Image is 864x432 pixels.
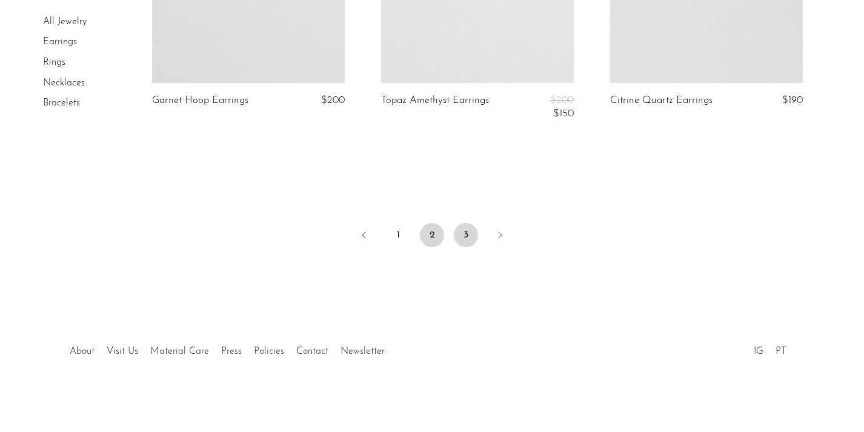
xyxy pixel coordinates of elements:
[107,347,138,356] a: Visit Us
[776,347,786,356] a: PT
[488,223,512,250] a: Next
[550,95,574,105] span: $200
[610,95,713,106] a: Citrine Quartz Earrings
[381,95,489,120] a: Topaz Amethyst Earrings
[221,347,242,356] a: Press
[553,108,574,119] span: $150
[43,17,87,27] a: All Jewelry
[43,78,85,88] a: Necklaces
[454,223,478,247] a: 3
[254,347,284,356] a: Policies
[43,58,65,67] a: Rings
[43,98,80,108] a: Bracelets
[754,347,763,356] a: IG
[386,223,410,247] a: 1
[43,38,77,47] a: Earrings
[152,95,248,106] a: Garnet Hoop Earrings
[420,223,444,247] span: 2
[321,95,345,105] span: $200
[748,337,793,360] ul: Social Medias
[782,95,803,105] span: $190
[70,347,95,356] a: About
[150,347,209,356] a: Material Care
[352,223,376,250] a: Previous
[296,347,328,356] a: Contact
[64,337,391,360] ul: Quick links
